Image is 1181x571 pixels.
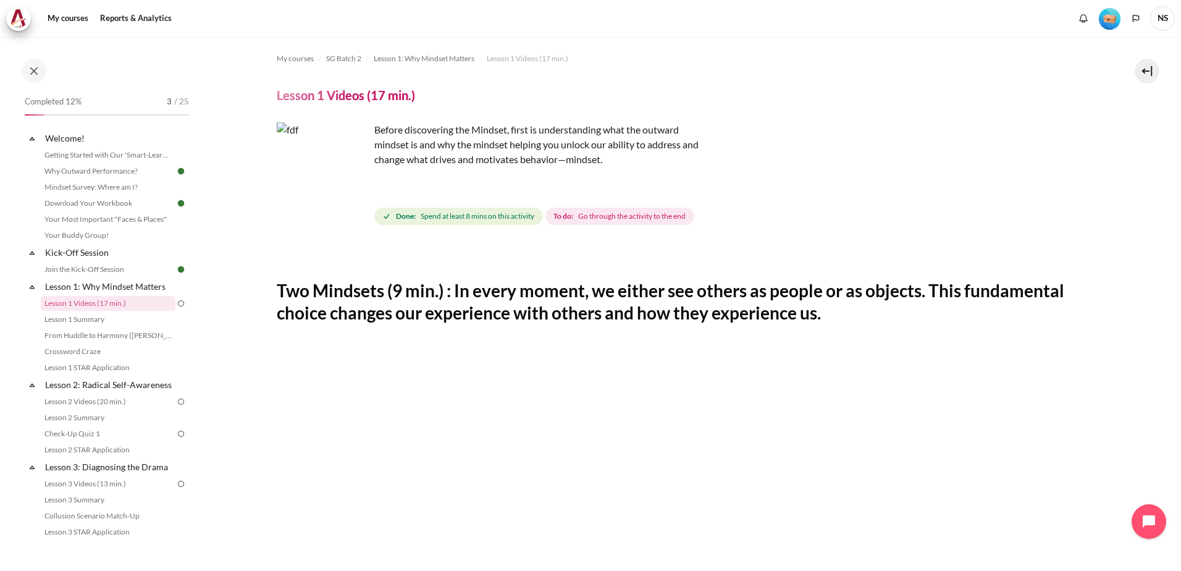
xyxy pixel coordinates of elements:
a: Lesson 1 Videos (17 min.) [41,296,175,311]
span: SG Batch 2 [326,53,361,64]
a: Lesson 1 Videos (17 min.) [487,51,568,66]
a: My courses [43,6,93,31]
strong: To do: [553,211,573,222]
a: Lesson 1 Summary [41,312,175,327]
span: Lesson 1: Why Mindset Matters [374,53,474,64]
div: Show notification window with no new notifications [1074,9,1093,28]
a: Lesson 2: Radical Self-Awareness [43,376,175,393]
img: Architeck [10,9,27,28]
span: My courses [277,53,314,64]
a: Collusion Scenario Match-Up [41,509,175,523]
a: SG Batch 2 [326,51,361,66]
img: To do [175,478,187,489]
img: To do [175,396,187,407]
a: Crossword Craze [41,344,175,359]
div: 12% [25,114,44,116]
div: Level #1 [1099,7,1120,30]
img: Done [175,166,187,177]
span: 3 [167,96,172,108]
a: Your Most Important "Faces & Places" [41,212,175,227]
a: Download Your Workbook [41,196,175,211]
a: Check-Up Quiz 1 [41,426,175,441]
img: To do [175,428,187,439]
a: My courses [277,51,314,66]
h2: Two Mindsets (9 min.) : In every moment, we either see others as people or as objects. This funda... [277,279,1093,324]
a: Lesson 2 Summary [41,410,175,425]
img: Level #1 [1099,8,1120,30]
a: Lesson 3: Diagnosing the Drama [43,459,175,475]
span: Collapse [26,461,38,473]
span: Collapse [26,281,38,293]
a: Join the Kick-Off Session [41,262,175,277]
strong: Done: [396,211,416,222]
button: Languages [1127,9,1145,28]
span: Collapse [26,379,38,391]
span: Lesson 1 Videos (17 min.) [487,53,568,64]
span: Collapse [26,132,38,145]
h4: Lesson 1 Videos (17 min.) [277,87,415,103]
nav: Navigation bar [277,49,1093,69]
a: Your Buddy Group! [41,228,175,243]
a: Lesson 3 Videos (13 min.) [41,476,175,491]
a: Level #1 [1094,7,1125,30]
span: Go through the activity to the end [578,211,686,222]
img: Done [175,264,187,275]
a: Lesson 1 STAR Application [41,360,175,375]
a: Why Outward Performance? [41,164,175,179]
a: Lesson 3 Summary [41,493,175,507]
p: Before discovering the Mindset, first is understanding what the outward mindset is and why the mi... [277,122,709,167]
a: From Huddle to Harmony ([PERSON_NAME]'s Story) [41,328,175,343]
span: / 25 [174,96,189,108]
img: fdf [277,122,369,215]
span: Completed 12% [25,96,82,108]
a: Lesson 2 STAR Application [41,442,175,457]
a: Architeck Architeck [6,6,37,31]
a: Welcome! [43,130,175,146]
img: Done [175,198,187,209]
img: To do [175,298,187,309]
span: NS [1150,6,1175,31]
a: Lesson 3 STAR Application [41,525,175,539]
a: Kick-Off Session [43,244,175,261]
span: Spend at least 8 mins on this activity [421,211,534,222]
a: Getting Started with Our 'Smart-Learning' Platform [41,148,175,163]
a: User menu [1150,6,1175,31]
a: Lesson 1: Why Mindset Matters [43,278,175,295]
a: Mindset Survey: Where am I? [41,180,175,195]
span: Collapse [26,247,38,259]
a: Lesson 1: Why Mindset Matters [374,51,474,66]
div: Completion requirements for Lesson 1 Videos (17 min.) [374,205,697,227]
a: Reports & Analytics [96,6,176,31]
a: Lesson 2 Videos (20 min.) [41,394,175,409]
